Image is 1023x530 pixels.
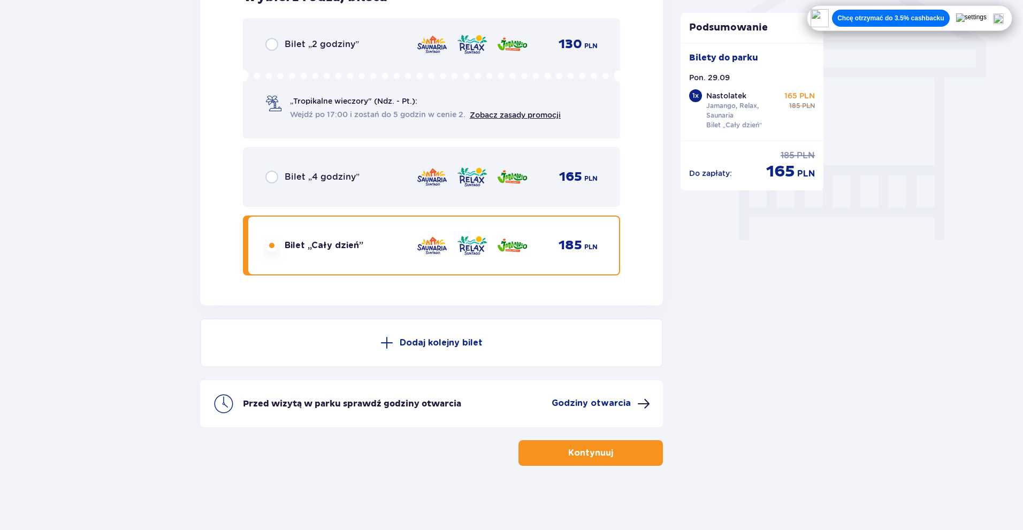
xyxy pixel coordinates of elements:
[584,242,598,252] p: PLN
[584,174,598,183] p: PLN
[689,72,730,83] p: Pon. 29.09
[559,237,582,254] p: 185
[290,96,417,106] p: „Tropikalne wieczory" (Ndz. - Pt.):
[518,440,663,466] button: Kontynuuj
[497,33,528,56] img: zone logo
[766,162,795,182] p: 165
[400,337,483,349] p: Dodaj kolejny bilet
[797,168,815,180] p: PLN
[689,52,758,64] p: Bilety do parku
[784,90,815,101] p: 165 PLN
[285,39,359,50] p: Bilet „2 godziny”
[681,21,824,34] p: Podsumowanie
[285,171,360,183] p: Bilet „4 godziny”
[416,33,448,56] img: zone logo
[456,234,488,257] img: zone logo
[552,397,650,410] button: Godziny otwarcia
[456,33,488,56] img: zone logo
[416,166,448,188] img: zone logo
[689,168,732,179] p: Do zapłaty :
[243,398,461,410] p: Przed wizytą w parku sprawdź godziny otwarcia
[200,318,663,367] button: Dodaj kolejny bilet
[797,150,815,162] p: PLN
[706,90,746,101] p: Nastolatek
[706,120,762,130] p: Bilet „Cały dzień”
[789,101,800,111] p: 185
[470,111,561,119] a: Zobacz zasady promocji
[568,447,613,459] p: Kontynuuj
[285,240,363,251] p: Bilet „Cały dzień”
[802,101,815,111] p: PLN
[584,41,598,51] p: PLN
[213,393,234,414] img: clock icon
[559,36,582,52] p: 130
[689,89,702,102] div: 1 x
[706,101,780,120] p: Jamango, Relax, Saunaria
[416,234,448,257] img: zone logo
[559,169,582,185] p: 165
[290,109,465,120] span: Wejdź po 17:00 i zostań do 5 godzin w cenie 2.
[497,234,528,257] img: zone logo
[456,166,488,188] img: zone logo
[552,397,631,409] p: Godziny otwarcia
[497,166,528,188] img: zone logo
[781,150,795,162] p: 185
